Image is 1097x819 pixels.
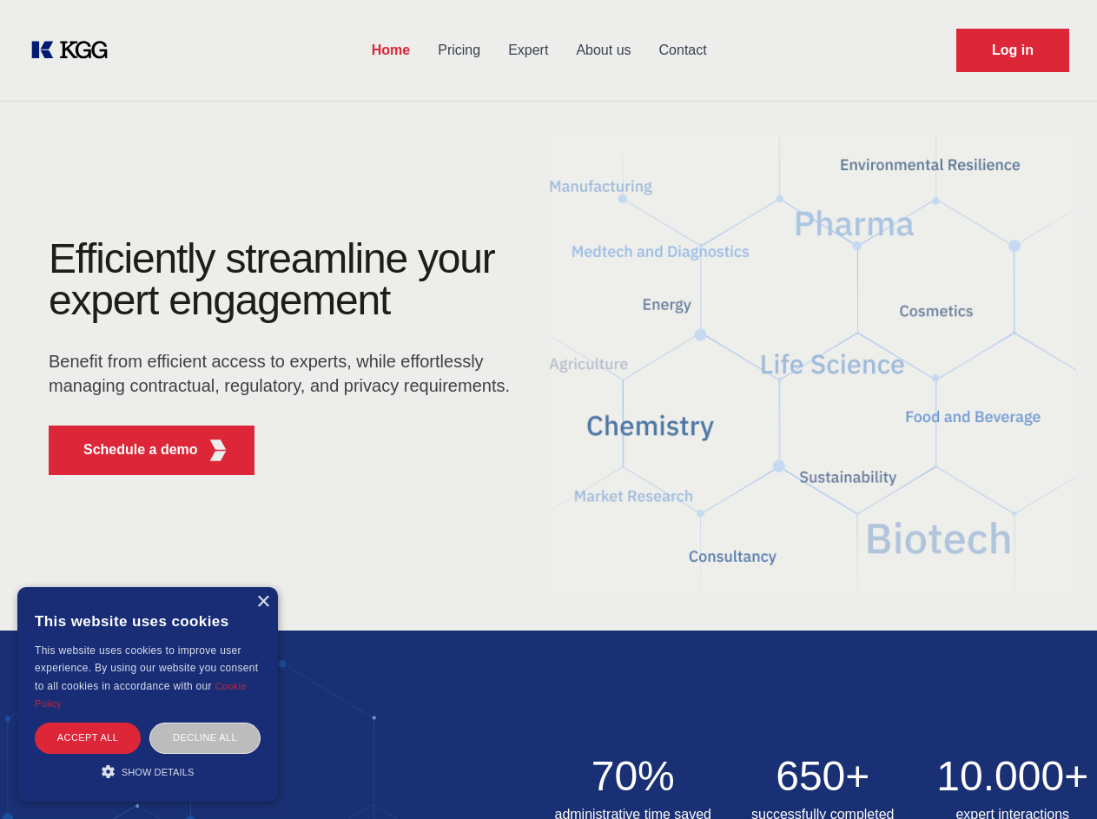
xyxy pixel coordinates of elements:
a: Cookie Policy [35,681,247,709]
h1: Efficiently streamline your expert engagement [49,238,521,321]
p: Schedule a demo [83,439,198,460]
a: About us [562,28,644,73]
a: Request Demo [956,29,1069,72]
a: KOL Knowledge Platform: Talk to Key External Experts (KEE) [28,36,122,64]
a: Home [358,28,424,73]
a: Contact [645,28,721,73]
img: KGG Fifth Element RED [208,439,229,461]
div: Close [256,596,269,609]
iframe: Chat Widget [1010,736,1097,819]
a: Expert [494,28,562,73]
span: Show details [122,767,195,777]
p: Benefit from efficient access to experts, while effortlessly managing contractual, regulatory, an... [49,349,521,398]
span: This website uses cookies to improve user experience. By using our website you consent to all coo... [35,644,258,692]
img: KGG Fifth Element RED [549,113,1077,613]
div: Accept all [35,723,141,753]
div: Show details [35,763,261,780]
div: This website uses cookies [35,600,261,642]
div: Decline all [149,723,261,753]
button: Schedule a demoKGG Fifth Element RED [49,426,254,475]
h2: 650+ [738,756,908,797]
h2: 70% [549,756,718,797]
a: Pricing [424,28,494,73]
